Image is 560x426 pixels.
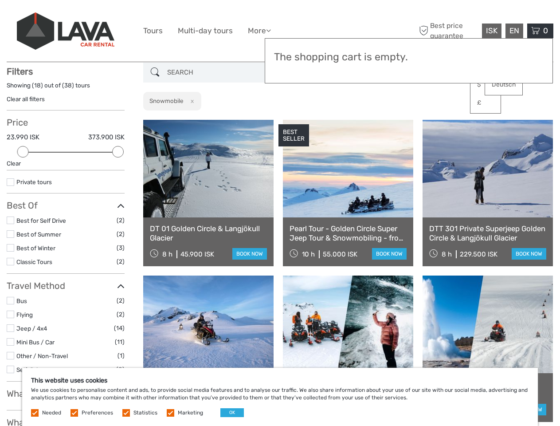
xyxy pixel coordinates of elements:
[164,65,269,80] input: SEARCH
[16,339,55,346] a: Mini Bus / Car
[7,133,39,142] label: 23.990 ISK
[7,200,125,211] h3: Best Of
[117,296,125,306] span: (2)
[417,21,480,40] span: Best price guarantee
[143,24,163,37] a: Tours
[7,66,33,77] strong: Filters
[117,229,125,239] span: (2)
[16,231,61,238] a: Best of Summer
[302,250,315,258] span: 10 h
[17,12,114,50] img: 523-13fdf7b0-e410-4b32-8dc9-7907fc8d33f7_logo_big.jpg
[7,280,125,291] h3: Travel Method
[442,250,452,258] span: 8 h
[470,77,501,93] a: $
[114,323,125,333] span: (14)
[133,409,157,417] label: Statistics
[505,24,523,38] div: EN
[116,364,125,375] span: (8)
[248,24,271,37] a: More
[178,409,203,417] label: Marketing
[117,215,125,225] span: (2)
[64,81,72,90] label: 38
[88,133,125,142] label: 373.900 ISK
[117,309,125,319] span: (2)
[290,224,407,242] a: Pearl Tour - Golden Circle Super Jeep Tour & Snowmobiling - from [GEOGRAPHIC_DATA]
[323,250,357,258] div: 55.000 ISK
[16,217,66,224] a: Best for Self Drive
[115,337,125,347] span: (11)
[150,224,267,242] a: DT 01 Golden Circle & Langjökull Glacier
[34,81,41,90] label: 18
[178,24,233,37] a: Multi-day tours
[429,224,546,242] a: DTT 301 Private Superjeep Golden Circle & Langjökull Glacier
[460,250,497,258] div: 229.500 ISK
[185,96,197,106] button: x
[180,250,214,258] div: 45.900 ISK
[16,311,33,318] a: Flying
[16,297,27,304] a: Bus
[16,178,52,185] a: Private tours
[7,159,125,168] div: Clear
[16,245,55,252] a: Best of Winter
[16,258,52,265] a: Classic Tours
[117,256,125,267] span: (2)
[220,408,244,417] button: OK
[7,117,125,128] h3: Price
[31,377,529,384] h5: This website uses cookies
[470,95,501,111] a: £
[486,26,497,35] span: ISK
[16,325,47,332] a: Jeep / 4x4
[22,368,538,426] div: We use cookies to personalise content and ads, to provide social media features and to analyse ou...
[542,26,549,35] span: 0
[162,250,172,258] span: 8 h
[117,351,125,361] span: (1)
[372,248,407,260] a: book now
[278,124,309,146] div: BEST SELLER
[7,81,125,95] div: Showing ( ) out of ( ) tours
[12,16,100,23] p: We're away right now. Please check back later!
[512,248,546,260] a: book now
[149,97,184,104] h2: Snowmobile
[16,352,68,359] a: Other / Non-Travel
[82,409,113,417] label: Preferences
[42,409,61,417] label: Needed
[16,366,44,373] a: Self-Drive
[102,14,113,24] button: Open LiveChat chat widget
[232,248,267,260] a: book now
[7,95,45,103] a: Clear all filters
[117,243,125,253] span: (3)
[485,77,522,93] a: Deutsch
[7,388,125,399] h3: What do you want to see?
[274,51,544,63] h3: The shopping cart is empty.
